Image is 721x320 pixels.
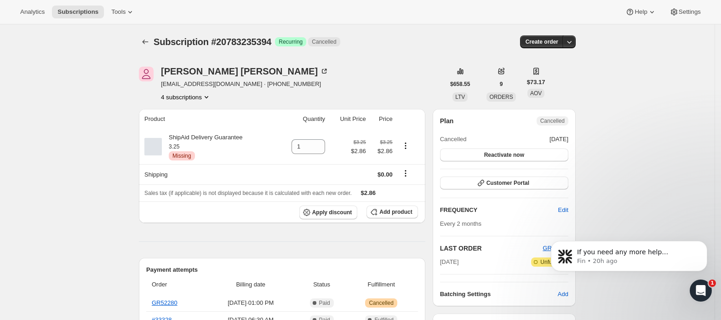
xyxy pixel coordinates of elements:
[440,177,568,189] button: Customer Portal
[312,209,352,216] span: Apply discount
[440,206,558,215] h2: FREQUENCY
[440,290,558,299] h6: Batching Settings
[369,109,395,129] th: Price
[709,280,716,287] span: 1
[455,94,465,100] span: LTV
[690,280,712,302] iframe: Intercom live chat
[172,152,191,160] span: Missing
[152,299,177,306] a: GR52280
[299,206,358,219] button: Apply discount
[361,189,376,196] span: $2.86
[398,168,413,178] button: Shipping actions
[440,135,467,144] span: Cancelled
[154,37,271,47] span: Subscription #20783235394
[299,280,345,289] span: Status
[161,92,211,102] button: Product actions
[40,35,159,44] p: Message from Fin, sent 20h ago
[398,141,413,151] button: Product actions
[440,244,543,253] h2: LAST ORDER
[549,135,568,144] span: [DATE]
[106,6,140,18] button: Tools
[489,94,513,100] span: ORDERS
[351,147,366,156] span: $2.86
[664,6,706,18] button: Settings
[40,27,157,89] span: If you need any more help understanding our SMS subscription management features, please let me k...
[162,133,242,160] div: ShipAid Delivery Guarantee
[635,8,647,16] span: Help
[277,109,328,129] th: Quantity
[111,8,126,16] span: Tools
[527,78,545,87] span: $73.17
[57,8,98,16] span: Subscriptions
[350,280,412,289] span: Fulfillment
[146,274,206,295] th: Order
[380,139,393,145] small: $3.25
[450,80,470,88] span: $658.55
[486,179,529,187] span: Customer Portal
[161,80,329,89] span: [EMAIL_ADDRESS][DOMAIN_NAME] · [PHONE_NUMBER]
[366,206,418,218] button: Add product
[494,78,509,91] button: 9
[52,6,104,18] button: Subscriptions
[372,147,393,156] span: $2.86
[520,35,564,48] button: Create order
[440,149,568,161] button: Reactivate now
[169,143,179,150] small: 3.25
[139,67,154,81] span: Tam Ferguson
[144,190,352,196] span: Sales tax (if applicable) is not displayed because it is calculated with each new order.
[679,8,701,16] span: Settings
[440,257,459,267] span: [DATE]
[440,220,481,227] span: Every 2 months
[558,206,568,215] span: Edit
[208,298,293,308] span: [DATE] · 01:00 PM
[440,116,454,126] h2: Plan
[530,90,542,97] span: AOV
[139,164,277,184] th: Shipping
[369,299,393,307] span: Cancelled
[500,80,503,88] span: 9
[537,222,721,295] iframe: Intercom notifications message
[139,35,152,48] button: Subscriptions
[379,208,412,216] span: Add product
[540,117,565,125] span: Cancelled
[279,38,303,46] span: Recurring
[319,299,330,307] span: Paid
[328,109,369,129] th: Unit Price
[553,203,574,217] button: Edit
[15,6,50,18] button: Analytics
[20,8,45,16] span: Analytics
[378,171,393,178] span: $0.00
[139,109,277,129] th: Product
[312,38,336,46] span: Cancelled
[354,139,366,145] small: $3.25
[208,280,293,289] span: Billing date
[146,265,418,274] h2: Payment attempts
[620,6,662,18] button: Help
[445,78,475,91] button: $658.55
[484,151,524,159] span: Reactivate now
[161,67,329,76] div: [PERSON_NAME] [PERSON_NAME]
[526,38,558,46] span: Create order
